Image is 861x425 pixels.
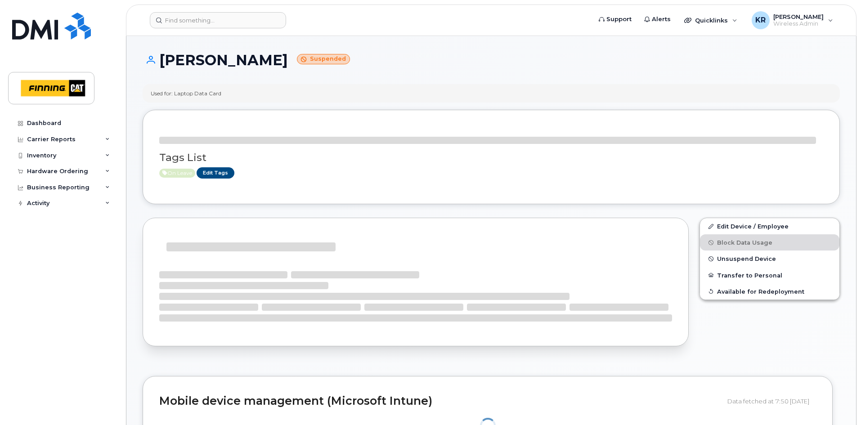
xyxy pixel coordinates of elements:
div: Used for: Laptop Data Card [151,89,221,97]
h2: Mobile device management (Microsoft Intune) [159,395,721,407]
a: Edit Tags [197,167,234,179]
small: Suspended [297,54,350,64]
button: Block Data Usage [700,234,839,251]
span: Active [159,169,195,178]
h1: [PERSON_NAME] [143,52,840,68]
a: Edit Device / Employee [700,218,839,234]
span: Available for Redeployment [717,288,804,295]
span: Unsuspend Device [717,255,776,262]
button: Unsuspend Device [700,251,839,267]
h3: Tags List [159,152,823,163]
button: Transfer to Personal [700,267,839,283]
div: Data fetched at 7:50 [DATE] [727,393,816,410]
button: Available for Redeployment [700,283,839,300]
